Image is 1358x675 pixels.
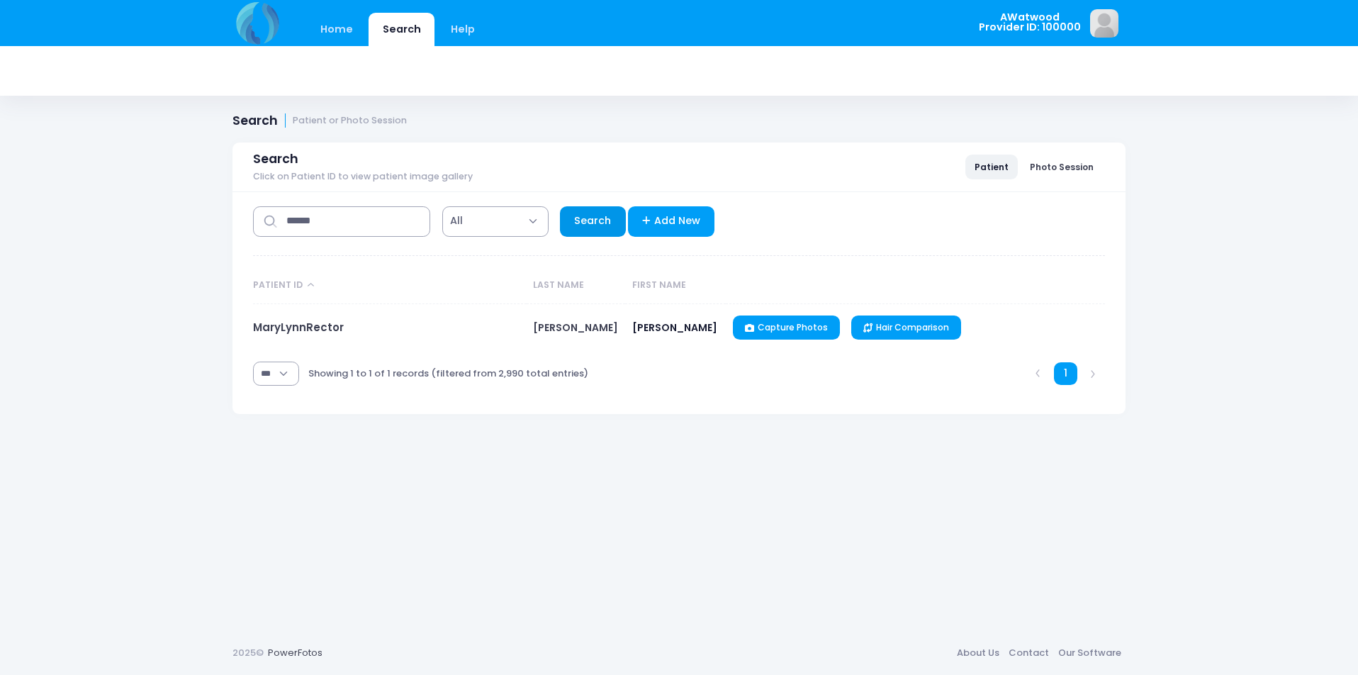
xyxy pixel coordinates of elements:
span: Search [253,152,298,167]
span: All [442,206,549,237]
th: Patient ID: activate to sort column descending [253,267,526,304]
a: Contact [1004,640,1053,666]
h1: Search [232,113,407,128]
a: 1 [1054,362,1077,386]
span: [PERSON_NAME] [632,320,717,335]
span: [PERSON_NAME] [533,320,618,335]
a: Our Software [1053,640,1126,666]
span: AWatwood Provider ID: 100000 [979,12,1081,33]
a: PowerFotos [268,646,322,659]
a: Search [369,13,434,46]
th: Last Name: activate to sort column ascending [527,267,626,304]
a: Help [437,13,489,46]
a: Hair Comparison [851,316,961,340]
a: Photo Session [1021,155,1103,179]
a: Home [306,13,366,46]
a: Capture Photos [733,316,840,340]
span: Click on Patient ID to view patient image gallery [253,172,473,182]
img: image [1090,9,1118,38]
a: MaryLynnRector [253,320,344,335]
div: Showing 1 to 1 of 1 records (filtered from 2,990 total entries) [308,357,588,390]
th: First Name: activate to sort column ascending [625,267,726,304]
span: All [450,213,463,228]
a: About Us [952,640,1004,666]
span: 2025© [232,646,264,659]
a: Patient [965,155,1018,179]
a: Add New [628,206,715,237]
small: Patient or Photo Session [293,116,407,126]
a: Search [560,206,626,237]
